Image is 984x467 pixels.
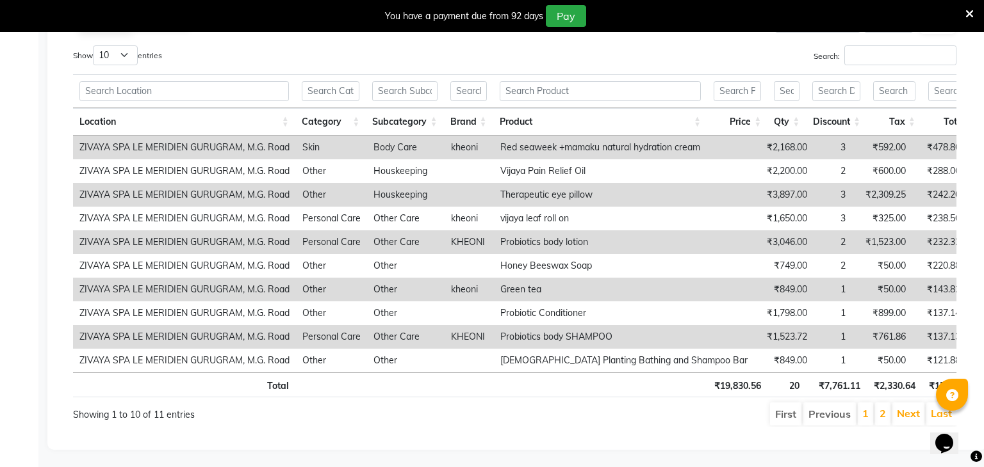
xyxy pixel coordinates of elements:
[366,108,443,136] th: Subcategory: activate to sort column ascending
[806,372,867,397] th: ₹7,761.11
[912,349,967,372] td: ₹121.88
[897,407,920,420] a: Next
[73,108,295,136] th: Location: activate to sort column ascending
[852,325,912,349] td: ₹761.86
[912,207,967,230] td: ₹238.50
[494,278,754,301] td: Green tea
[367,254,445,278] td: Other
[812,81,860,101] input: Search Discount
[852,183,912,207] td: ₹2,309.25
[912,278,967,301] td: ₹143.82
[93,45,138,65] select: Showentries
[73,372,295,397] th: Total
[296,349,367,372] td: Other
[494,230,754,254] td: Probiotics body lotion
[814,349,852,372] td: 1
[367,230,445,254] td: Other Care
[546,5,586,27] button: Pay
[367,325,445,349] td: Other Care
[302,81,359,101] input: Search Category
[754,349,814,372] td: ₹849.00
[930,416,971,454] iframe: chat widget
[295,108,366,136] th: Category: activate to sort column ascending
[814,301,852,325] td: 1
[754,207,814,230] td: ₹1,650.00
[912,254,967,278] td: ₹220.88
[367,136,445,159] td: Body Care
[912,136,967,159] td: ₹478.80
[806,108,867,136] th: Discount: activate to sort column ascending
[367,207,445,230] td: Other Care
[494,207,754,230] td: vijaya leaf roll on
[494,349,754,372] td: [DEMOGRAPHIC_DATA] Planting Bathing and Shampoo Bar
[73,136,296,159] td: ZIVAYA SPA LE MERIDIEN GURUGRAM, M.G. Road
[445,278,494,301] td: kheoni
[852,136,912,159] td: ₹592.00
[852,301,912,325] td: ₹899.00
[852,207,912,230] td: ₹325.00
[814,183,852,207] td: 3
[873,81,915,101] input: Search Tax
[445,325,494,349] td: KHEONI
[494,159,754,183] td: Vijaya Pain Relief Oil
[73,45,162,65] label: Show entries
[296,301,367,325] td: Other
[852,159,912,183] td: ₹600.00
[862,407,869,420] a: 1
[494,136,754,159] td: Red seaweek +mamaku natural hydration cream
[73,207,296,230] td: ZIVAYA SPA LE MERIDIEN GURUGRAM, M.G. Road
[500,81,701,101] input: Search Product
[445,230,494,254] td: KHEONI
[714,81,761,101] input: Search Price
[867,108,922,136] th: Tax: activate to sort column ascending
[912,183,967,207] td: ₹242.20
[73,159,296,183] td: ZIVAYA SPA LE MERIDIEN GURUGRAM, M.G. Road
[774,81,799,101] input: Search Qty
[73,183,296,207] td: ZIVAYA SPA LE MERIDIEN GURUGRAM, M.G. Road
[372,81,437,101] input: Search Subcategory
[445,136,494,159] td: kheoni
[367,349,445,372] td: Other
[814,136,852,159] td: 3
[767,108,806,136] th: Qty: activate to sort column ascending
[296,230,367,254] td: Personal Care
[852,230,912,254] td: ₹1,523.00
[814,45,956,65] label: Search:
[928,81,976,101] input: Search Total
[867,372,922,397] th: ₹2,330.64
[73,301,296,325] td: ZIVAYA SPA LE MERIDIEN GURUGRAM, M.G. Road
[754,230,814,254] td: ₹3,046.00
[494,183,754,207] td: Therapeutic eye pillow
[912,230,967,254] td: ₹232.32
[445,207,494,230] td: kheoni
[296,183,367,207] td: Other
[73,401,430,422] div: Showing 1 to 10 of 11 entries
[73,349,296,372] td: ZIVAYA SPA LE MERIDIEN GURUGRAM, M.G. Road
[852,349,912,372] td: ₹50.00
[450,81,487,101] input: Search Brand
[296,136,367,159] td: Skin
[296,207,367,230] td: Personal Care
[814,159,852,183] td: 2
[814,254,852,278] td: 2
[73,325,296,349] td: ZIVAYA SPA LE MERIDIEN GURUGRAM, M.G. Road
[814,325,852,349] td: 1
[444,108,493,136] th: Brand: activate to sort column ascending
[73,254,296,278] td: ZIVAYA SPA LE MERIDIEN GURUGRAM, M.G. Road
[852,278,912,301] td: ₹50.00
[767,372,806,397] th: 20
[754,301,814,325] td: ₹1,798.00
[880,407,886,420] a: 2
[367,159,445,183] td: Houskeeping
[844,45,956,65] input: Search:
[385,10,543,23] div: You have a payment due from 92 days
[367,183,445,207] td: Houskeeping
[494,325,754,349] td: Probiotics body SHAMPOO
[922,372,982,397] th: ₹15,278.67
[707,108,767,136] th: Price: activate to sort column ascending
[754,325,814,349] td: ₹1,523.72
[494,254,754,278] td: Honey Beeswax Soap
[754,159,814,183] td: ₹2,200.00
[754,136,814,159] td: ₹2,168.00
[707,372,767,397] th: ₹19,830.56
